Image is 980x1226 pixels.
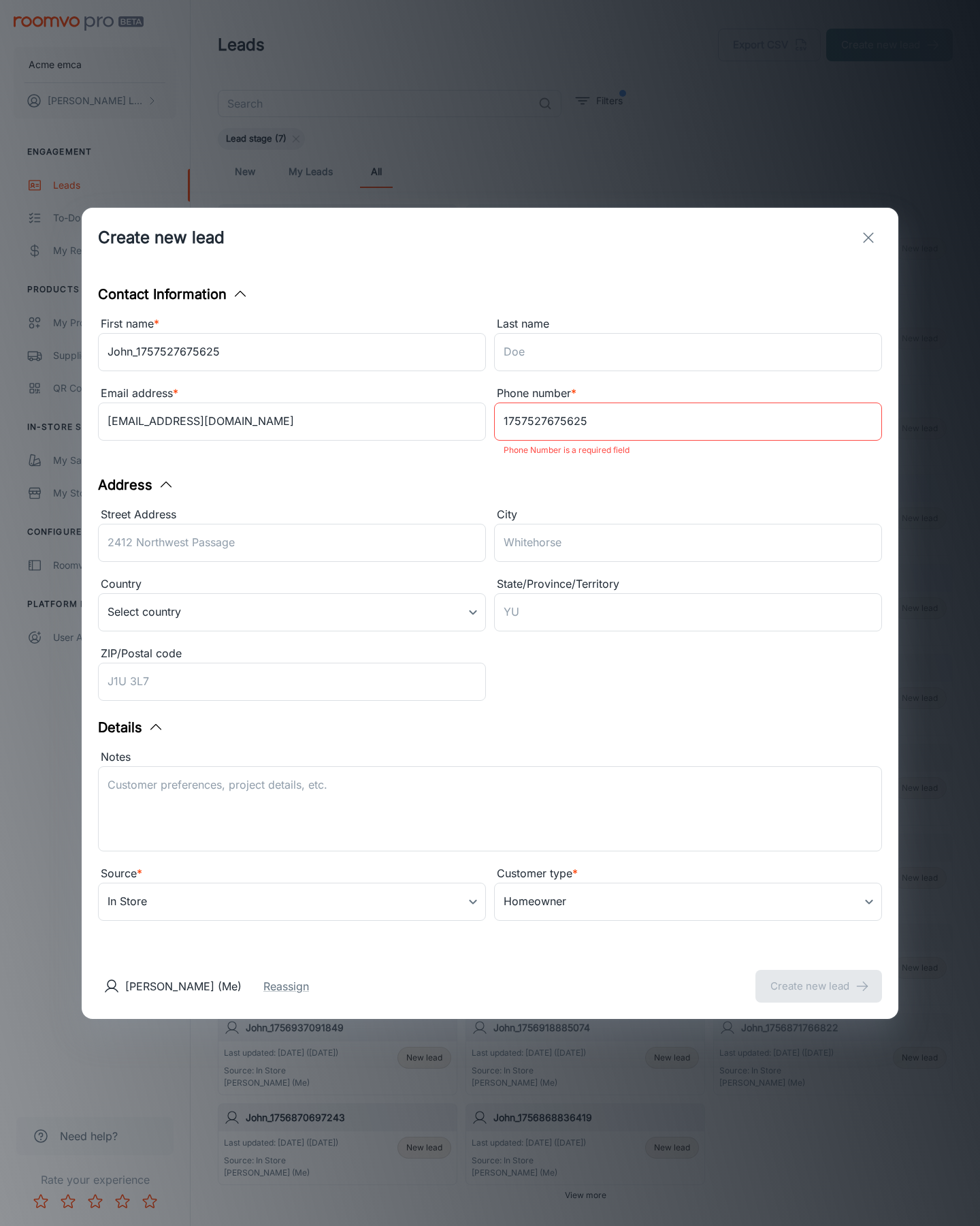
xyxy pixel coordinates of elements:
input: Doe [494,333,882,371]
input: 2412 Northwest Passage [98,524,486,562]
div: Email address [98,385,486,403]
div: Homeowner [494,883,882,921]
div: Source [98,865,486,883]
div: City [494,506,882,524]
div: Select country [98,593,486,631]
p: [PERSON_NAME] (Me) [125,978,242,994]
p: Phone Number is a required field [504,442,872,458]
div: ZIP/Postal code [98,645,486,663]
input: YU [494,593,882,631]
div: State/Province/Territory [494,576,882,593]
button: exit [855,224,882,251]
button: Details [98,717,164,738]
div: Notes [98,749,882,766]
h1: Create new lead [98,225,225,250]
div: In Store [98,883,486,921]
input: +1 439-123-4567 [494,403,882,441]
div: Customer type [494,865,882,883]
div: Phone number [494,385,882,403]
div: Street Address [98,506,486,524]
div: First name [98,315,486,333]
input: myname@example.com [98,403,486,441]
button: Reassign [263,978,309,994]
div: Last name [494,315,882,333]
input: Whitehorse [494,524,882,562]
button: Contact Information [98,284,248,304]
button: Address [98,475,174,495]
input: John [98,333,486,371]
input: J1U 3L7 [98,663,486,701]
div: Country [98,576,486,593]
